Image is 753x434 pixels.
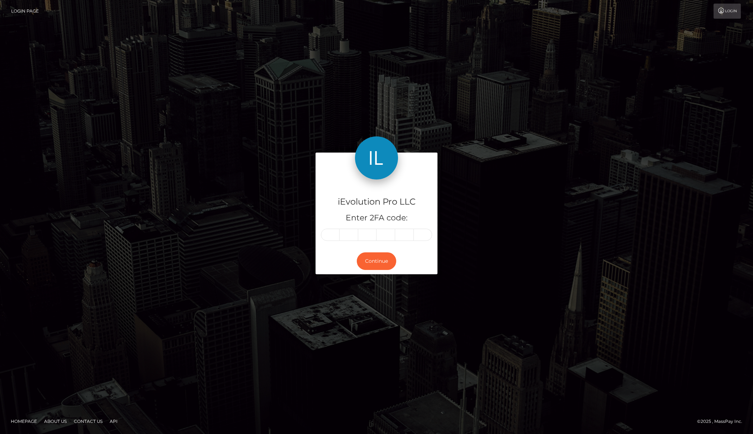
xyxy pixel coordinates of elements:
[357,252,396,270] button: Continue
[714,4,741,19] a: Login
[107,416,120,427] a: API
[697,417,748,425] div: © 2025 , MassPay Inc.
[321,213,432,224] h5: Enter 2FA code:
[8,416,40,427] a: Homepage
[71,416,105,427] a: Contact Us
[11,4,39,19] a: Login Page
[41,416,70,427] a: About Us
[355,136,398,179] img: iEvolution Pro LLC
[321,196,432,208] h4: iEvolution Pro LLC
